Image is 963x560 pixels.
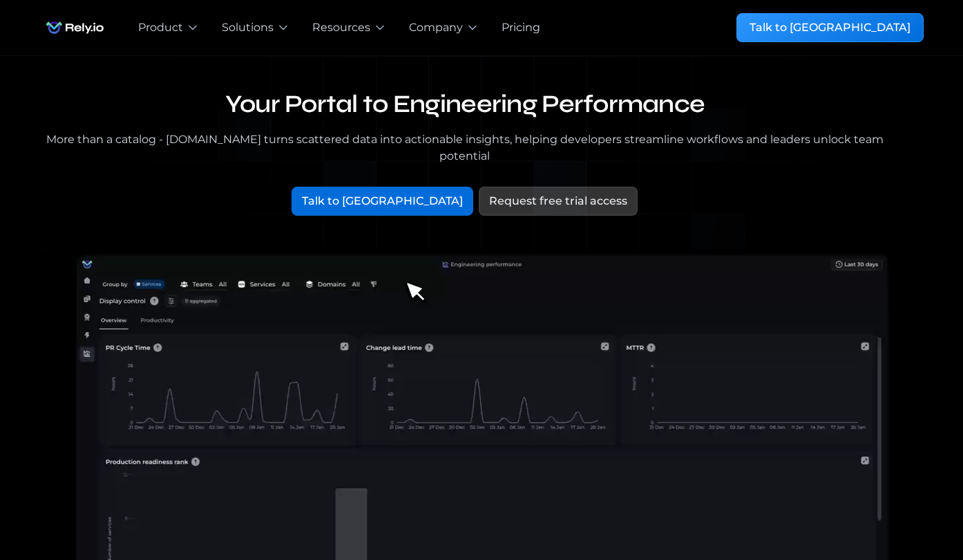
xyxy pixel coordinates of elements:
a: Pricing [502,19,540,36]
a: home [39,14,111,41]
img: Rely.io logo [39,14,111,41]
div: More than a catalog - [DOMAIN_NAME] turns scattered data into actionable insights, helping develo... [39,131,890,165]
div: Talk to [GEOGRAPHIC_DATA] [302,193,463,209]
div: Solutions [222,19,274,36]
a: Request free trial access [479,187,638,216]
div: Product [138,19,183,36]
div: Company [409,19,463,36]
div: Resources [312,19,370,36]
a: Talk to [GEOGRAPHIC_DATA] [736,13,924,42]
div: Request free trial access [489,193,627,209]
h1: Your Portal to Engineering Performance [39,89,890,120]
a: Talk to [GEOGRAPHIC_DATA] [292,187,473,216]
div: Talk to [GEOGRAPHIC_DATA] [750,19,910,36]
